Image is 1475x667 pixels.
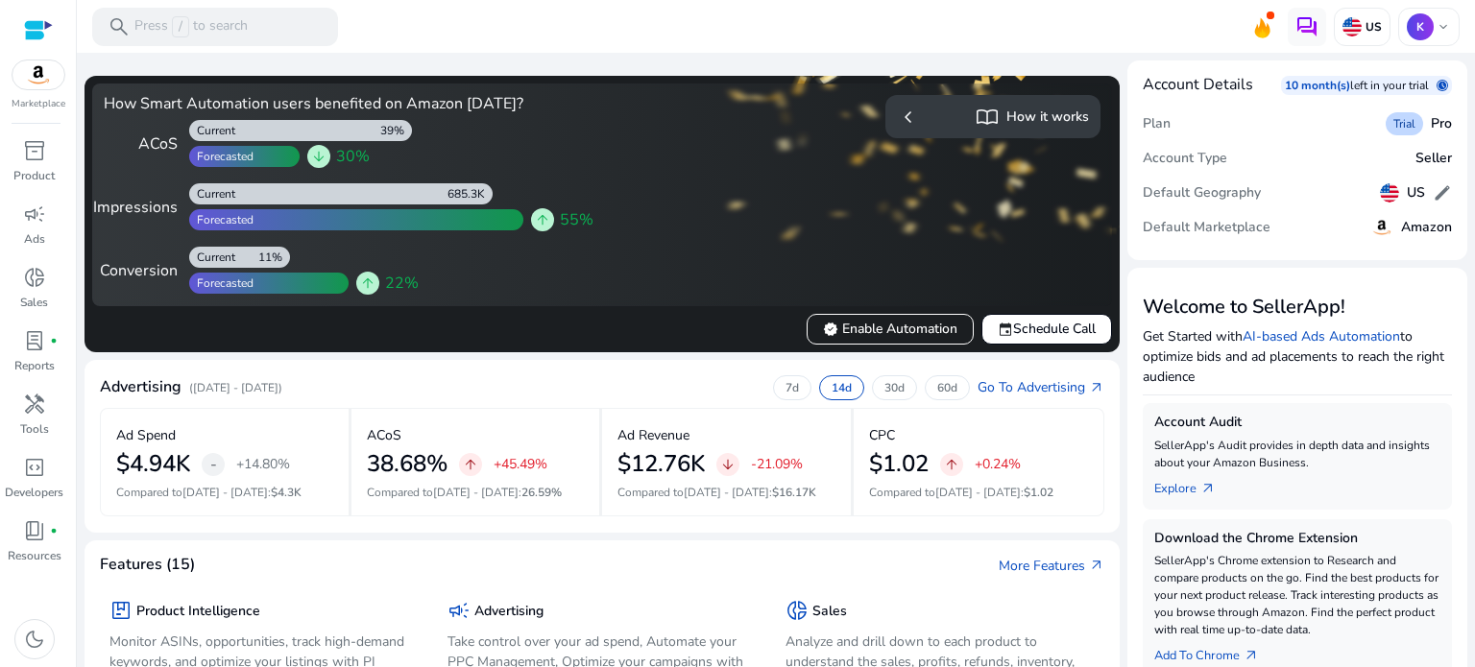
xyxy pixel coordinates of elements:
span: arrow_upward [360,275,375,291]
h5: Seller [1415,151,1452,167]
p: SellerApp's Audit provides in depth data and insights about your Amazon Business. [1154,437,1440,471]
p: Ad Revenue [617,425,689,445]
h2: $1.02 [869,450,929,478]
p: left in your trial [1350,78,1437,93]
span: campaign [447,599,471,622]
p: Tools [20,420,49,438]
span: fiber_manual_record [50,337,58,345]
p: 14d [832,380,852,395]
span: donut_small [786,599,809,622]
span: schedule [1437,80,1448,91]
span: verified [823,322,838,337]
p: +14.80% [236,458,290,471]
p: Ad Spend [116,425,176,445]
h5: How it works [1006,109,1089,126]
span: import_contacts [976,106,999,129]
span: arrow_outward [1200,481,1216,496]
p: 10 month(s) [1285,78,1350,93]
div: Impressions [104,196,178,219]
span: / [172,16,189,37]
h2: $12.76K [617,450,705,478]
span: arrow_outward [1089,380,1104,395]
p: Compared to : [617,484,835,501]
p: Press to search [134,16,248,37]
span: lab_profile [23,329,46,352]
span: 55% [560,208,593,231]
span: arrow_upward [463,457,478,472]
span: $16.17K [772,485,816,500]
div: ACoS [104,132,178,155]
button: eventSchedule Call [981,314,1112,345]
div: 685.3K [447,186,493,202]
span: edit [1433,183,1452,202]
a: Go To Advertisingarrow_outward [978,377,1104,397]
span: fiber_manual_record [50,527,58,535]
img: amazon.svg [12,60,64,89]
p: Product [13,167,55,184]
span: [DATE] - [DATE] [935,485,1021,500]
span: $4.3K [271,485,302,500]
div: Conversion [104,259,178,282]
span: arrow_downward [311,149,326,164]
p: Ads [24,230,45,248]
h4: Features (15) [100,556,195,574]
h4: Advertising [100,378,181,396]
h5: Advertising [474,604,544,620]
span: 22% [385,272,419,295]
span: handyman [23,393,46,416]
span: dark_mode [23,628,46,651]
button: verifiedEnable Automation [807,314,974,345]
h5: Account Type [1143,151,1227,167]
h5: Plan [1143,116,1171,132]
h4: Account Details [1143,76,1253,94]
p: Reports [14,357,55,374]
h3: Welcome to SellerApp! [1143,296,1452,319]
div: Forecasted [189,212,254,227]
p: +0.24% [975,458,1021,471]
span: package [109,599,133,622]
div: Current [189,123,235,138]
h4: How Smart Automation users benefited on Amazon [DATE]? [104,95,594,113]
span: campaign [23,202,46,226]
span: arrow_downward [720,457,736,472]
p: 30d [884,380,905,395]
p: -21.09% [751,458,803,471]
p: ACoS [367,425,401,445]
p: Marketplace [12,97,65,111]
span: arrow_upward [535,212,550,227]
img: us.svg [1342,17,1362,36]
span: 26.59% [521,485,562,500]
span: arrow_outward [1244,648,1259,663]
img: us.svg [1380,183,1399,202]
p: 7d [786,380,799,395]
span: inventory_2 [23,139,46,162]
span: event [998,322,1013,337]
p: Compared to : [367,484,585,501]
a: More Featuresarrow_outward [999,556,1104,576]
a: Add To Chrome [1154,638,1274,665]
p: US [1362,19,1382,35]
span: $1.02 [1024,485,1053,500]
div: Forecasted [189,275,254,291]
h2: $4.94K [116,450,190,478]
h5: US [1407,185,1425,202]
h5: Default Geography [1143,185,1261,202]
span: donut_small [23,266,46,289]
h5: Product Intelligence [136,604,260,620]
div: Forecasted [189,149,254,164]
a: Explorearrow_outward [1154,471,1231,498]
span: arrow_outward [1089,558,1104,573]
p: Compared to : [869,484,1089,501]
h5: Default Marketplace [1143,220,1270,236]
span: [DATE] - [DATE] [433,485,519,500]
div: Current [189,186,235,202]
p: Developers [5,484,63,501]
span: [DATE] - [DATE] [684,485,769,500]
span: [DATE] - [DATE] [182,485,268,500]
div: Current [189,250,235,265]
h5: Account Audit [1154,415,1440,431]
span: search [108,15,131,38]
div: 39% [380,123,412,138]
span: - [210,453,217,476]
span: Schedule Call [998,319,1096,339]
